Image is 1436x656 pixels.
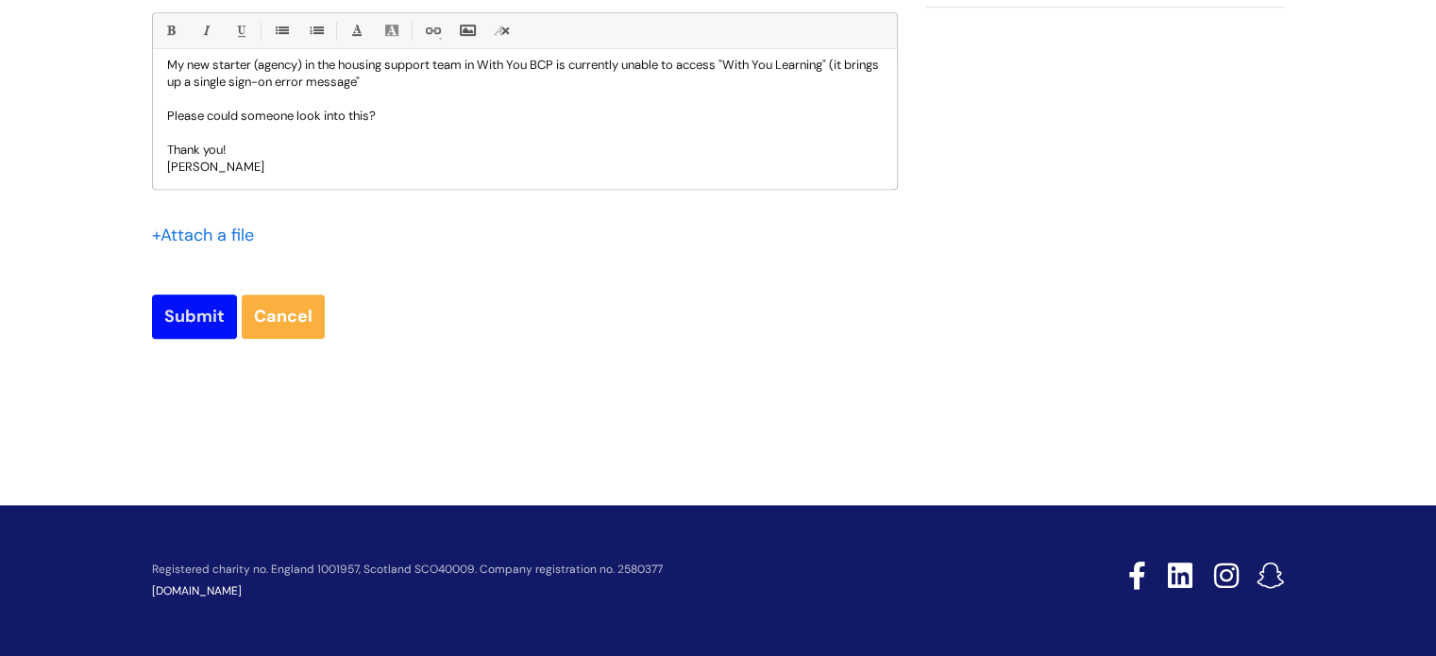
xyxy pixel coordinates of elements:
p: Thank you! [167,142,883,159]
a: Remove formatting (Ctrl-\) [490,19,514,42]
a: [DOMAIN_NAME] [152,583,242,598]
a: Underline(Ctrl-U) [228,19,252,42]
p: My new starter (agency) in the housing support team in With You BCP is currently unable to access... [167,57,883,91]
a: Insert Image... [455,19,479,42]
p: [PERSON_NAME] [167,159,883,176]
a: Cancel [242,294,325,338]
a: Bold (Ctrl-B) [159,19,182,42]
input: Submit [152,294,237,338]
p: Registered charity no. England 1001957, Scotland SCO40009. Company registration no. 2580377 [152,563,994,576]
a: Back Color [380,19,403,42]
a: Font Color [345,19,368,42]
a: 1. Ordered List (Ctrl-Shift-8) [304,19,328,42]
div: Attach a file [152,220,265,250]
p: Please could someone look into this? [167,108,883,125]
a: • Unordered List (Ctrl-Shift-7) [269,19,293,42]
a: Italic (Ctrl-I) [194,19,217,42]
a: Link [420,19,444,42]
